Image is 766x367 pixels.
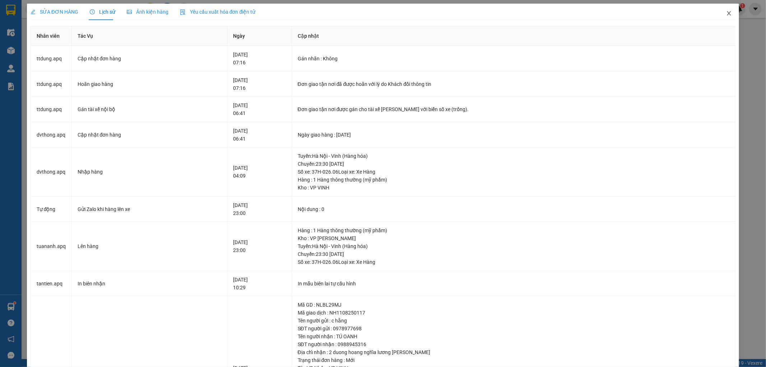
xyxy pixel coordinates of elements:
div: Trạng thái đơn hàng : Mới [298,356,730,364]
div: Tuyến : Hà Nội - Vinh (Hàng hóa) Chuyến: 23:30 [DATE] Số xe: 37H-026.06 Loại xe: Xe Hàng [298,152,730,176]
span: edit [31,9,36,14]
div: Kho : VP [PERSON_NAME] [298,234,730,242]
th: Nhân viên [31,26,72,46]
td: ttdung.apq [31,72,72,97]
img: icon [180,9,186,15]
div: SĐT người gửi : 0978977698 [298,325,730,332]
div: Tên người gửi : c hằng [298,317,730,325]
div: Tên người nhận : TÚ OANH [298,332,730,340]
td: ttdung.apq [31,46,72,72]
span: clock-circle [90,9,95,14]
div: Kho : VP VINH [298,184,730,192]
div: In mẫu biên lai tự cấu hình [298,280,730,288]
div: Gán nhãn : Không [298,55,730,63]
div: [DATE] 10:29 [233,276,285,292]
div: Ngày giao hàng : [DATE] [298,131,730,139]
div: [DATE] 23:00 [233,238,285,254]
div: Hàng : 1 Hàng thông thường (mỹ phẩm) [298,176,730,184]
span: Ảnh kiện hàng [127,9,168,15]
td: dvthong.apq [31,147,72,197]
div: Nhập hàng [78,168,222,176]
span: picture [127,9,132,14]
th: Tác Vụ [72,26,228,46]
div: Gửi Zalo khi hàng lên xe [78,205,222,213]
div: Mã giao dịch : NH1108250117 [298,309,730,317]
div: Gán tài xế nội bộ [78,105,222,113]
span: Yêu cầu xuất hóa đơn điện tử [180,9,256,15]
div: [DATE] 06:41 [233,101,285,117]
td: ttdung.apq [31,97,72,122]
td: tantien.apq [31,271,72,297]
td: Tự động [31,197,72,222]
div: [DATE] 04:09 [233,164,285,180]
div: Địa chỉ nhận : 2 duong hoang nghĩa lương [PERSON_NAME] [298,348,730,356]
span: SỬA ĐƠN HÀNG [31,9,78,15]
div: Lên hàng [78,242,222,250]
div: [DATE] 06:41 [233,127,285,143]
div: [DATE] 23:00 [233,201,285,217]
div: [DATE] 07:16 [233,76,285,92]
td: dvthong.apq [31,122,72,148]
th: Ngày [227,26,292,46]
span: Lịch sử [90,9,115,15]
td: tuananh.apq [31,222,72,271]
div: Đơn giao tận nơi đã được hoãn với lý do Khách đổi thông tin [298,80,730,88]
div: Cập nhật đơn hàng [78,55,222,63]
div: Tuyến : Hà Nội - Vinh (Hàng hóa) Chuyến: 23:30 [DATE] Số xe: 37H-026.06 Loại xe: Xe Hàng [298,242,730,266]
div: [DATE] 07:16 [233,51,285,66]
th: Cập nhật [292,26,736,46]
div: Mã GD : NLBL29MJ [298,301,730,309]
span: close [726,10,732,16]
div: Hàng : 1 Hàng thông thường (mỹ phẩm) [298,226,730,234]
div: Hoãn giao hàng [78,80,222,88]
div: Đơn giao tận nơi được gán cho tài xế [PERSON_NAME] với biển số xe (trống). [298,105,730,113]
div: SĐT người nhận : 0988945316 [298,340,730,348]
button: Close [719,4,739,24]
div: In biên nhận [78,280,222,288]
div: Cập nhật đơn hàng [78,131,222,139]
div: Nội dung : 0 [298,205,730,213]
